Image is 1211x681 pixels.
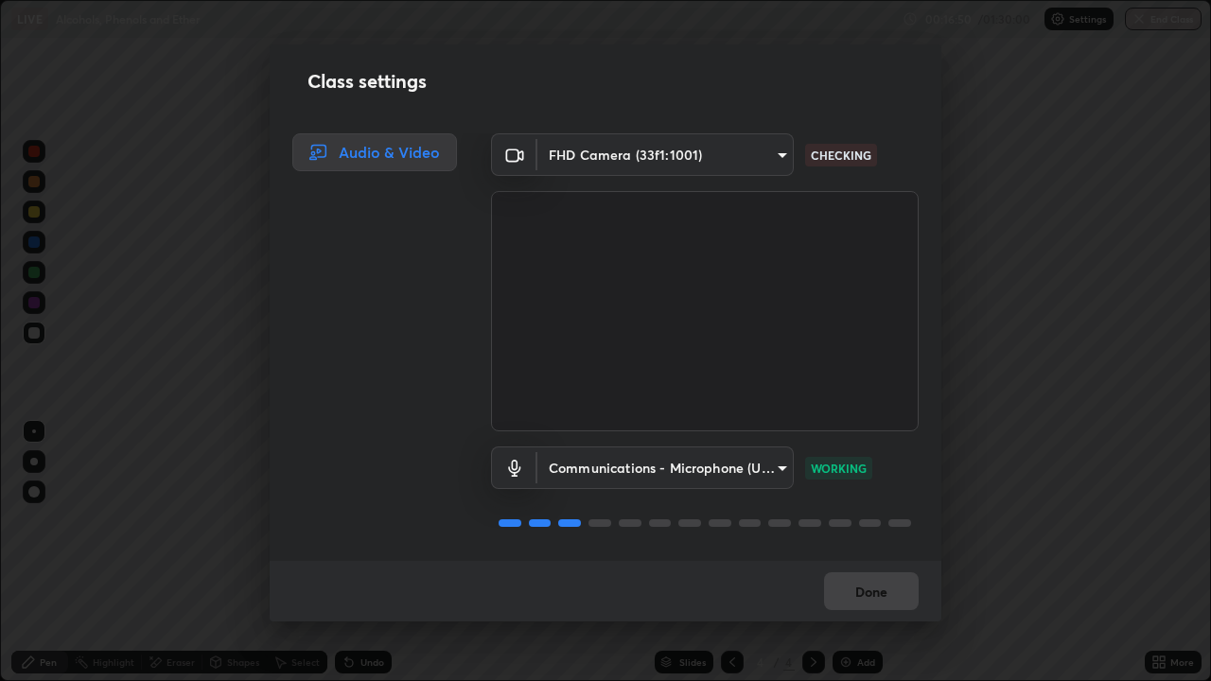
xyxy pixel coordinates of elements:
p: CHECKING [811,147,871,164]
h2: Class settings [307,67,427,96]
div: Audio & Video [292,133,457,171]
p: WORKING [811,460,867,477]
div: FHD Camera (33f1:1001) [537,446,794,489]
div: FHD Camera (33f1:1001) [537,133,794,176]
